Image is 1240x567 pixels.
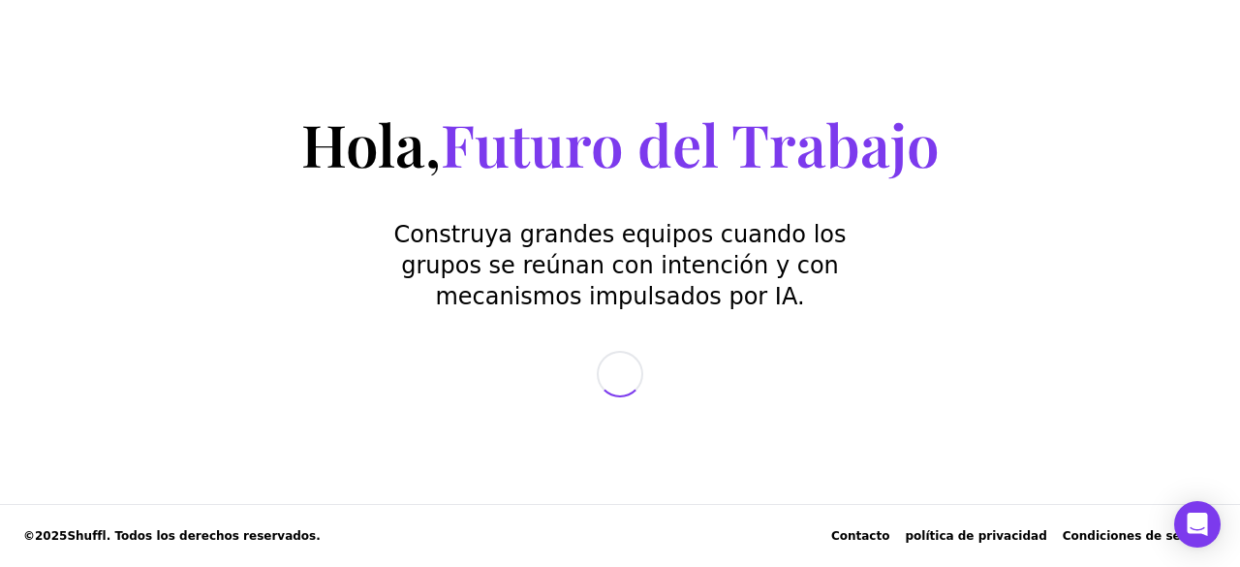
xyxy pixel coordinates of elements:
[67,529,320,543] font: Shuffl. Todos los derechos reservados.
[905,528,1046,544] a: política de privacidad
[35,529,67,543] font: 2025
[23,529,35,543] font: ©
[394,221,847,310] font: Construya grandes equipos cuando los grupos se reúnan con intención y con mecanismos impulsados ​...
[1063,528,1217,544] a: Condiciones de servicio
[831,529,890,543] font: Contacto
[441,105,940,182] font: Futuro del Trabajo
[1174,501,1221,548] div: Abrir Intercom Messenger
[301,105,441,182] font: Hola,
[905,529,1046,543] font: política de privacidad
[1063,529,1217,543] font: Condiciones de servicio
